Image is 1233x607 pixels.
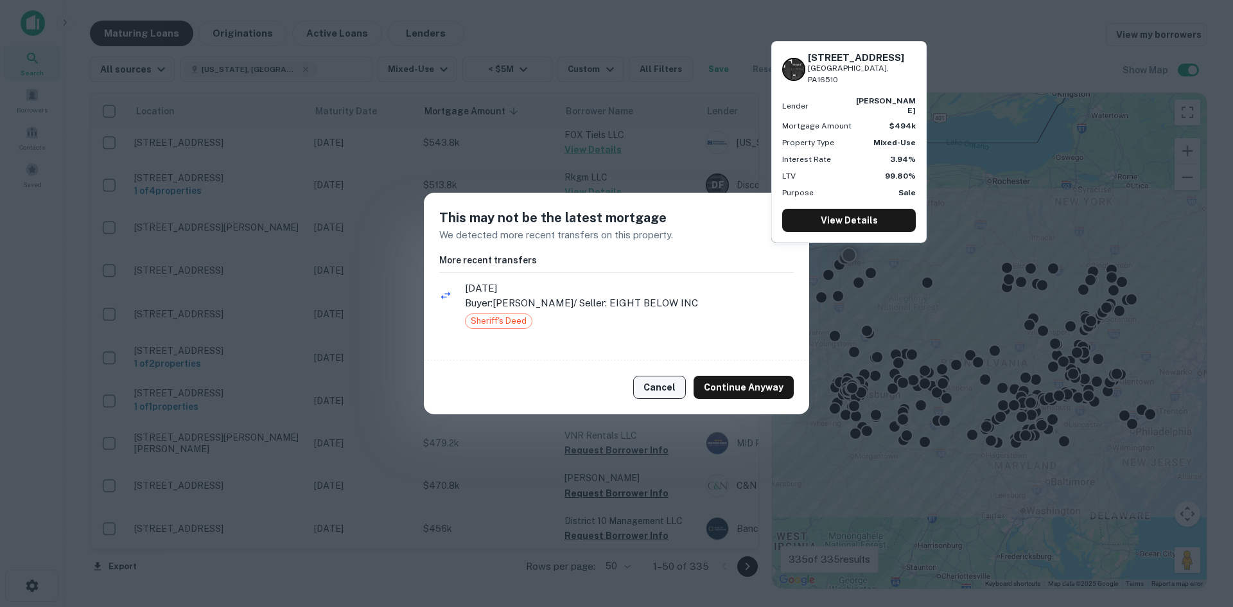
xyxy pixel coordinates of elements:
[782,137,834,148] p: Property Type
[808,62,916,87] p: [GEOGRAPHIC_DATA], PA16510
[873,138,916,147] strong: Mixed-Use
[466,315,532,328] span: Sheriff's Deed
[898,188,916,197] strong: Sale
[1169,504,1233,566] iframe: Chat Widget
[465,281,794,296] span: [DATE]
[856,96,916,114] strong: [PERSON_NAME]
[439,227,794,243] p: We detected more recent transfers on this property.
[782,187,814,198] p: Purpose
[890,155,916,164] strong: 3.94%
[694,376,794,399] button: Continue Anyway
[885,172,916,180] strong: 99.80%
[465,295,794,311] p: Buyer: [PERSON_NAME] / Seller: EIGHT BELOW INC
[782,170,796,182] p: LTV
[782,100,809,112] p: Lender
[439,253,794,267] h6: More recent transfers
[465,313,532,329] div: Sheriff's Deed
[633,376,686,399] button: Cancel
[782,120,852,132] p: Mortgage Amount
[439,208,794,227] h5: This may not be the latest mortgage
[808,52,916,64] h6: [STREET_ADDRESS]
[782,209,916,232] a: View Details
[889,121,916,130] strong: $494k
[782,154,831,165] p: Interest Rate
